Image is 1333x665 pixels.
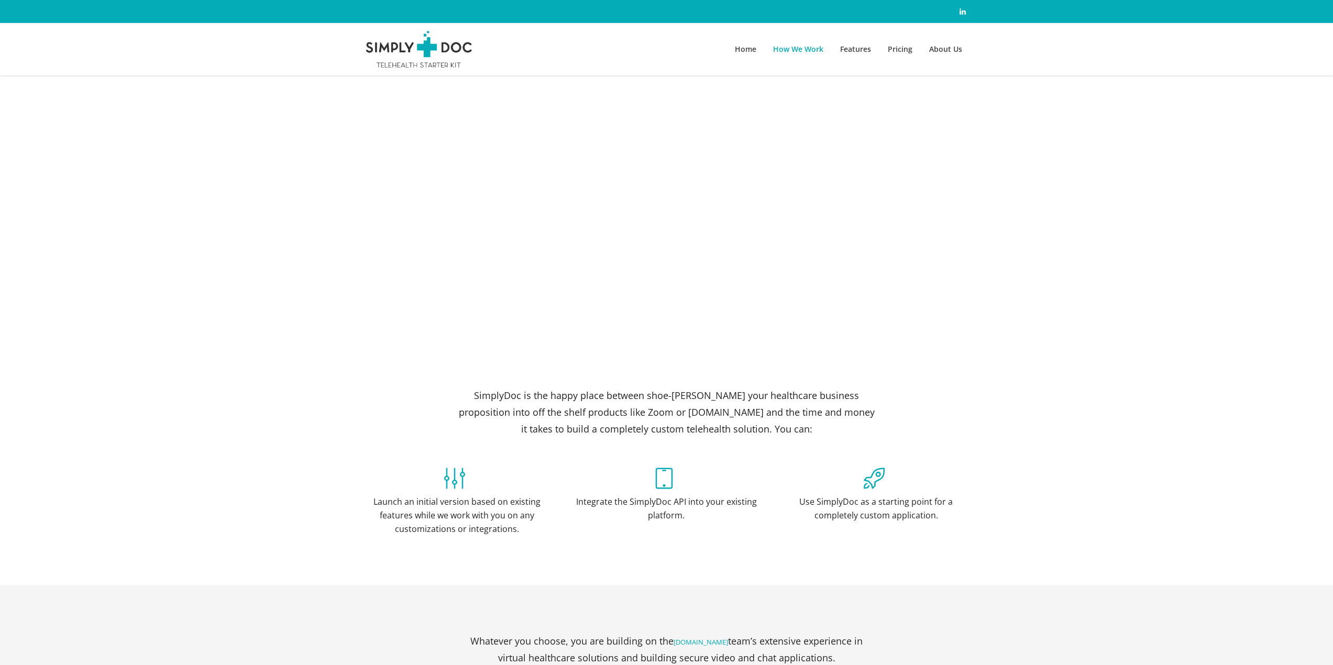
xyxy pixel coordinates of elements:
[363,31,476,68] img: SimplyDoc
[457,387,876,437] h3: SimplyDoc is the happy place between shoe-[PERSON_NAME] your healthcare business proposition into...
[735,44,756,54] span: Home
[929,44,962,54] span: About Us
[832,23,879,75] a: Features
[572,495,761,522] h3: Integrate the SimplyDoc API into your existing platform.
[765,23,832,75] a: How We Work
[879,23,921,75] a: Pricing
[921,23,971,75] a: About Us
[674,637,728,647] a: [DOMAIN_NAME]
[956,5,969,18] a: Instagram
[782,495,970,522] h3: Use SimplyDoc as a starting point for a completely custom application.
[368,495,545,536] h3: Launch an initial version based on existing features while we work with you on any customizations...
[888,44,912,54] span: Pricing
[773,44,823,54] span: How We Work
[726,23,765,75] a: Home
[840,44,871,54] span: Features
